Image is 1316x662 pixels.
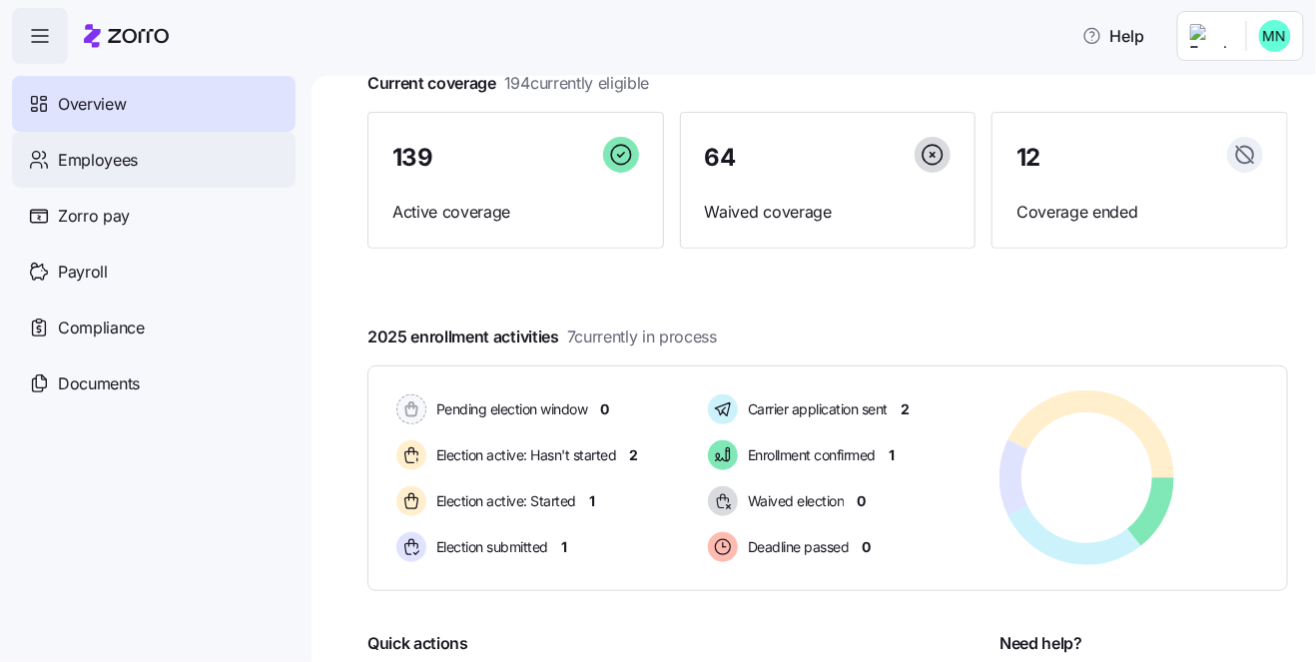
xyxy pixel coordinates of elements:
[12,132,296,188] a: Employees
[58,260,108,285] span: Payroll
[367,325,717,349] span: 2025 enrollment activities
[1259,20,1291,52] img: b0ee0d05d7ad5b312d7e0d752ccfd4ca
[705,146,736,170] span: 64
[589,491,595,511] span: 1
[857,491,866,511] span: 0
[999,631,1082,656] span: Need help?
[567,325,717,349] span: 7 currently in process
[742,491,845,511] span: Waived election
[58,371,140,396] span: Documents
[58,204,130,229] span: Zorro pay
[601,399,610,419] span: 0
[12,188,296,244] a: Zorro pay
[392,146,433,170] span: 139
[1066,16,1161,56] button: Help
[430,537,548,557] span: Election submitted
[1016,200,1263,225] span: Coverage ended
[367,71,649,96] span: Current coverage
[561,537,567,557] span: 1
[705,200,952,225] span: Waived coverage
[742,399,888,419] span: Carrier application sent
[12,355,296,411] a: Documents
[862,537,871,557] span: 0
[58,148,138,173] span: Employees
[12,76,296,132] a: Overview
[430,491,576,511] span: Election active: Started
[889,445,895,465] span: 1
[58,316,145,340] span: Compliance
[392,200,639,225] span: Active coverage
[12,244,296,300] a: Payroll
[430,399,588,419] span: Pending election window
[1016,146,1040,170] span: 12
[1082,24,1145,48] span: Help
[367,631,468,656] span: Quick actions
[12,300,296,355] a: Compliance
[630,445,639,465] span: 2
[1190,24,1230,48] img: Employer logo
[58,92,126,117] span: Overview
[430,445,617,465] span: Election active: Hasn't started
[504,71,649,96] span: 194 currently eligible
[742,445,876,465] span: Enrollment confirmed
[901,399,910,419] span: 2
[742,537,850,557] span: Deadline passed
